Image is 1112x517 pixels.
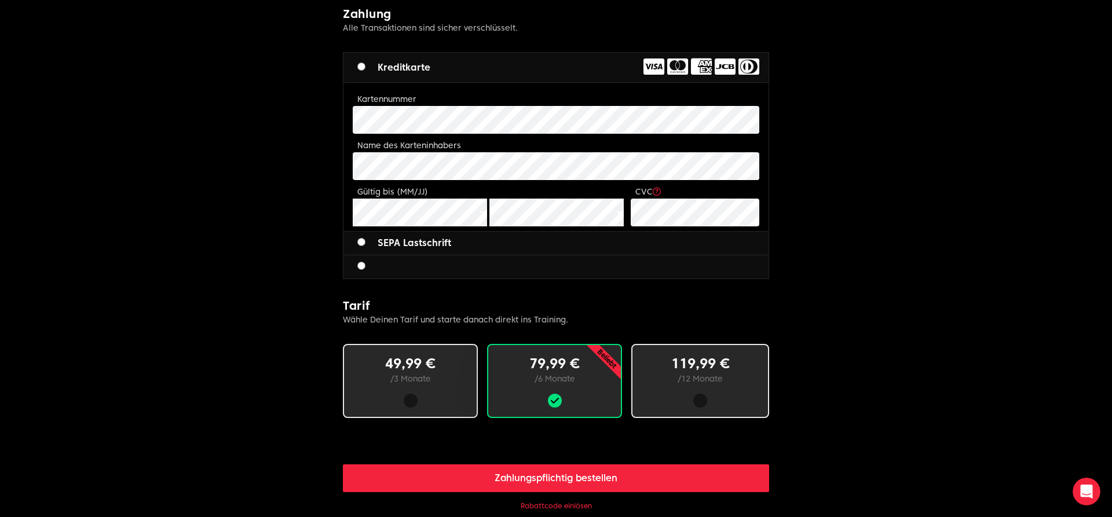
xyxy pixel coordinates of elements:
button: Rabattcode einlösen [521,501,592,511]
p: / 12 Monate [651,373,749,384]
label: SEPA Lastschrift [357,236,451,250]
h2: Zahlung [343,6,769,22]
button: Zahlungspflichtig bestellen [343,464,769,492]
p: Alle Transaktionen sind sicher verschlüsselt. [343,22,769,34]
p: Beliebt [557,309,657,409]
h2: Tarif [343,298,769,314]
p: / 3 Monate [363,373,458,384]
p: 119,99 € [651,354,749,373]
p: 49,99 € [363,354,458,373]
label: CVC [635,187,661,196]
p: / 6 Monate [507,373,602,384]
label: Name des Karteninhabers [357,141,461,150]
label: Kreditkarte [357,61,430,75]
p: 79,99 € [507,354,602,373]
input: SEPA Lastschrift [357,238,365,246]
label: Kartennummer [357,94,416,104]
label: Gültig bis (MM/JJ) [357,187,428,196]
iframe: Intercom live chat [1073,478,1100,505]
p: Wähle Deinen Tarif und starte danach direkt ins Training. [343,314,769,325]
input: Kreditkarte [357,63,365,71]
